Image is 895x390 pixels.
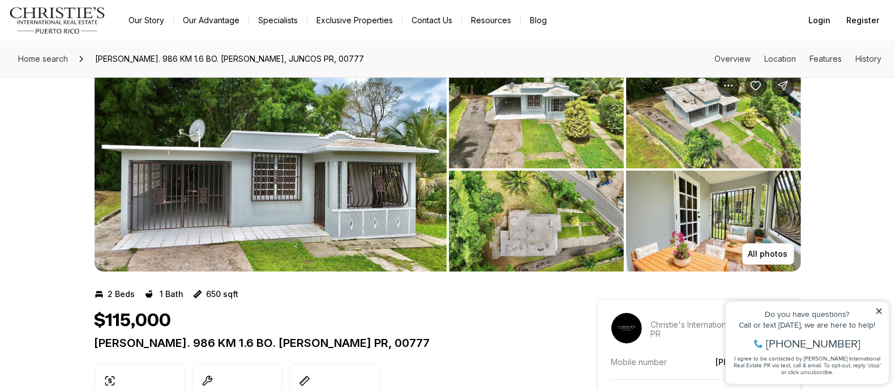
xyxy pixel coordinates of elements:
a: Skip to: Location [764,54,796,63]
li: 2 of 4 [449,67,801,272]
span: [PHONE_NUMBER] [46,53,141,65]
button: View image gallery [449,171,624,272]
span: Login [808,16,830,25]
button: Property options [717,74,740,97]
p: Christie's International Real Estate PR [651,320,787,338]
button: All photos [742,243,794,265]
a: Skip to: Features [810,54,842,63]
span: Home search [18,54,68,63]
button: View image gallery [449,67,624,168]
a: Specialists [249,12,307,28]
button: Contact Us [402,12,461,28]
nav: Page section menu [714,54,881,63]
p: 2 Beds [108,290,135,299]
a: Blog [521,12,556,28]
img: logo [9,7,106,34]
div: Listing Photos [95,67,801,272]
h1: $115,000 [95,310,172,332]
a: Home search [14,50,72,68]
button: View image gallery [626,67,801,168]
button: Save Property: Carr. 986 KM 1.6 BO. MAMEY [744,74,767,97]
div: Do you have questions? [12,26,164,33]
button: Share Property: Carr. 986 KM 1.6 BO. MAMEY [772,74,794,97]
p: [PERSON_NAME]. 986 KM 1.6 BO. [PERSON_NAME] PR, 00777 [95,336,556,350]
a: [PHONE_NUMBER] [716,357,787,367]
a: Skip to: History [855,54,881,63]
button: View image gallery [95,67,447,272]
a: Skip to: Overview [714,54,751,63]
a: Exclusive Properties [307,12,402,28]
button: Register [840,9,886,32]
button: View image gallery [626,171,801,272]
span: I agree to be contacted by [PERSON_NAME] International Real Estate PR via text, call & email. To ... [14,70,161,91]
li: 1 of 4 [95,67,447,272]
a: Resources [462,12,520,28]
p: 650 sqft [207,290,239,299]
div: Call or text [DATE], we are here to help! [12,36,164,44]
p: Mobile number [611,357,667,367]
span: [PERSON_NAME]. 986 KM 1.6 BO. [PERSON_NAME], JUNCOS PR, 00777 [91,50,369,68]
a: Our Story [119,12,173,28]
a: Our Advantage [174,12,249,28]
p: 1 Bath [160,290,184,299]
span: Register [846,16,879,25]
button: Login [802,9,837,32]
p: All photos [748,249,788,258]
